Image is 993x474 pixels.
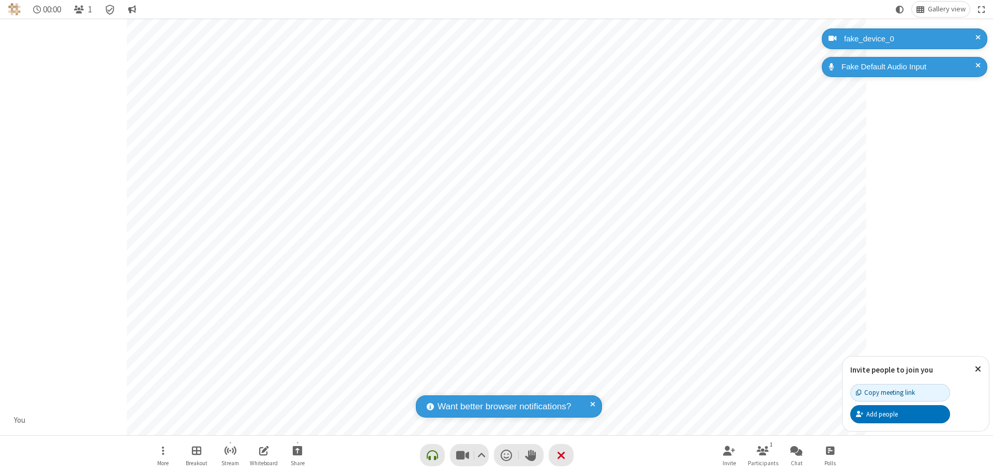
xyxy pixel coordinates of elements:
[291,460,305,466] span: Share
[88,5,92,14] span: 1
[747,440,778,470] button: Open participant list
[43,5,61,14] span: 00:00
[791,460,803,466] span: Chat
[767,440,776,449] div: 1
[824,460,836,466] span: Polls
[450,444,489,466] button: Stop video (⌘+Shift+V)
[967,357,989,382] button: Close popover
[8,3,21,16] img: QA Selenium DO NOT DELETE OR CHANGE
[494,444,519,466] button: Send a reaction
[100,2,120,17] div: Meeting details Encryption enabled
[856,388,915,397] div: Copy meeting link
[474,444,488,466] button: Video setting
[850,384,950,402] button: Copy meeting link
[282,440,313,470] button: Start sharing
[781,440,812,470] button: Open chat
[748,460,778,466] span: Participants
[221,460,239,466] span: Stream
[840,33,980,45] div: fake_device_0
[10,414,29,426] div: You
[714,440,745,470] button: Invite participants (⌘+Shift+I)
[438,400,571,413] span: Want better browser notifications?
[850,405,950,423] button: Add people
[248,440,279,470] button: Open shared whiteboard
[723,460,736,466] span: Invite
[815,440,846,470] button: Open poll
[838,61,980,73] div: Fake Default Audio Input
[186,460,207,466] span: Breakout
[850,365,933,375] label: Invite people to join you
[181,440,212,470] button: Manage Breakout Rooms
[124,2,140,17] button: Conversation
[912,2,970,17] button: Change layout
[928,5,966,13] span: Gallery view
[420,444,445,466] button: Connect your audio
[892,2,908,17] button: Using system theme
[519,444,544,466] button: Raise hand
[147,440,178,470] button: Open menu
[974,2,989,17] button: Fullscreen
[69,2,96,17] button: Open participant list
[29,2,66,17] div: Timer
[250,460,278,466] span: Whiteboard
[157,460,169,466] span: More
[215,440,246,470] button: Start streaming
[549,444,574,466] button: End or leave meeting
